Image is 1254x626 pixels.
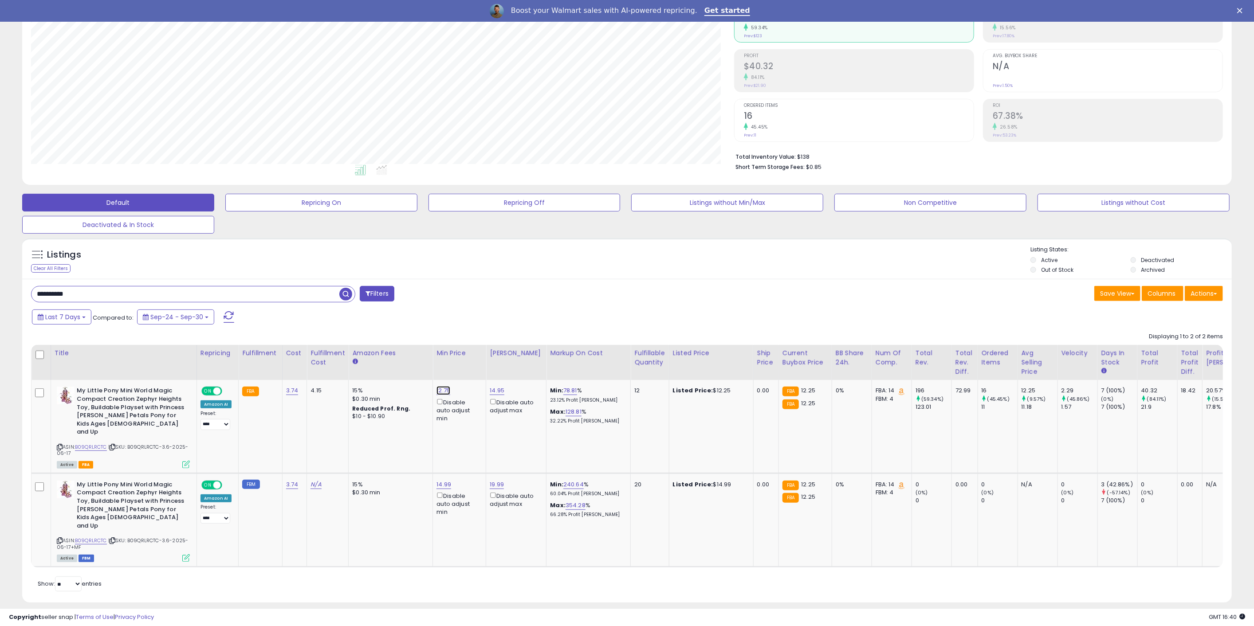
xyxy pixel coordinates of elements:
div: $12.25 [673,387,747,395]
small: FBA [782,481,799,490]
a: 19.99 [490,480,504,489]
span: ROI [993,103,1223,108]
th: The percentage added to the cost of goods (COGS) that forms the calculator for Min & Max prices. [546,345,631,380]
div: FBA: 14 [876,481,905,489]
div: Disable auto adjust min [436,397,479,423]
a: 78.81 [563,386,577,395]
strong: Copyright [9,613,41,621]
button: Actions [1185,286,1223,301]
div: 3 (42.86%) [1101,481,1137,489]
div: ASIN: [57,387,190,467]
small: (45.86%) [1067,395,1090,403]
div: FBA: 14 [876,387,905,395]
h2: $40.32 [744,61,974,73]
small: 45.45% [748,124,768,130]
div: 7 (100%) [1101,497,1137,505]
div: Num of Comp. [876,348,908,367]
p: 66.28% Profit [PERSON_NAME] [550,512,624,518]
span: | SKU: B09QRLRCTC-3.6-2025-06-17+MF [57,537,189,550]
div: Total Profit Diff. [1181,348,1199,376]
div: N/A [1022,481,1051,489]
div: 0 [1061,481,1097,489]
div: 0.00 [757,387,772,395]
div: Displaying 1 to 2 of 2 items [1149,333,1223,341]
h2: 67.38% [993,111,1223,123]
small: (15.56%) [1212,395,1234,403]
small: (84.11%) [1147,395,1167,403]
button: Last 7 Days [32,309,91,325]
a: 240.64 [563,480,584,489]
button: Columns [1142,286,1183,301]
small: (59.34%) [921,395,943,403]
div: 7 (100%) [1101,403,1137,411]
a: B09QRLRCTC [75,537,107,544]
b: My Little Pony Mini World Magic Compact Creation Zephyr Heights Toy, Buildable Playset with Princ... [77,387,185,438]
div: Title [55,348,193,358]
div: 123.01 [916,403,951,411]
div: Fulfillable Quantity [634,348,665,367]
div: Ship Price [757,348,775,367]
div: Avg Selling Price [1022,348,1054,376]
div: 11.18 [1022,403,1057,411]
small: Prev: 53.23% [993,133,1016,138]
div: Total Rev. Diff. [955,348,974,376]
span: 12.25 [801,399,815,407]
small: (0%) [1141,489,1154,496]
b: Short Term Storage Fees: [735,163,805,171]
span: Compared to: [93,313,134,322]
p: 23.12% Profit [PERSON_NAME] [550,397,624,403]
div: 0.00 [757,481,772,489]
button: Sep-24 - Sep-30 [137,309,214,325]
small: Prev: 17.80% [993,33,1014,39]
span: 12.25 [801,493,815,501]
small: (-57.14%) [1107,489,1130,496]
button: Deactivated & In Stock [22,216,214,234]
span: ON [202,387,213,395]
b: Total Inventory Value: [735,153,796,160]
a: B09QRLRCTC [75,443,107,451]
div: Preset: [200,411,232,430]
small: (9.57%) [1027,395,1046,403]
div: Clear All Filters [31,264,71,273]
a: 3.74 [286,480,299,489]
span: Ordered Items [744,103,974,108]
span: Last 7 Days [45,313,80,321]
div: 0 [916,481,951,489]
div: Amazon Fees [352,348,429,358]
small: 26.58% [997,124,1018,130]
p: 60.04% Profit [PERSON_NAME] [550,491,624,497]
span: FBM [79,555,94,562]
span: OFF [221,387,235,395]
div: 40.32 [1141,387,1177,395]
div: 72.99 [955,387,971,395]
div: 7 (100%) [1101,387,1137,395]
a: Get started [704,6,750,16]
b: My Little Pony Mini World Magic Compact Creation Zephyr Heights Toy, Buildable Playset with Princ... [77,481,185,532]
span: ON [202,481,213,489]
b: Min: [550,480,563,489]
span: Avg. Buybox Share [993,54,1223,59]
div: Current Buybox Price [782,348,828,367]
a: N/A [311,480,321,489]
span: 12.25 [801,480,815,489]
button: Default [22,194,214,211]
span: All listings currently available for purchase on Amazon [57,461,77,469]
small: 59.34% [748,24,768,31]
div: Repricing [200,348,235,358]
a: 354.28 [566,501,586,510]
div: Disable auto adjust max [490,491,539,508]
div: Disable auto adjust max [490,397,539,415]
small: Prev: $123 [744,33,762,39]
p: 32.22% Profit [PERSON_NAME] [550,418,624,424]
div: Cost [286,348,303,358]
div: Markup on Cost [550,348,627,358]
div: % [550,501,624,518]
div: Total Profit [1141,348,1174,367]
small: 15.56% [997,24,1016,31]
div: % [550,481,624,497]
small: FBA [782,493,799,503]
h5: Listings [47,249,81,261]
div: Fulfillment Cost [311,348,345,367]
span: | SKU: B09QRLRCTC-3.6-2025-06-17 [57,443,189,457]
span: Show: entries [38,579,102,588]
